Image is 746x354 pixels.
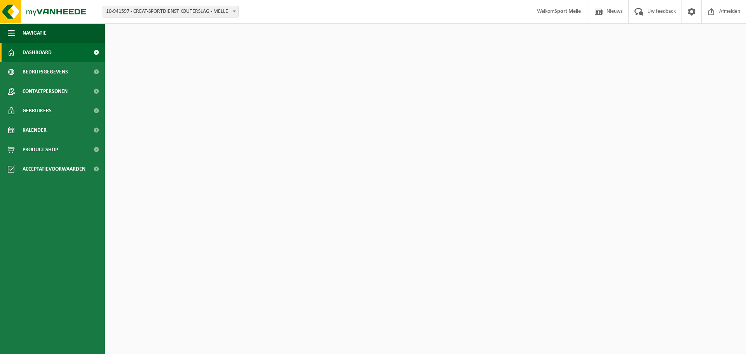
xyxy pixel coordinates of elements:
[23,43,52,62] span: Dashboard
[103,6,239,17] span: 10-941597 - CREAT-SPORTDIENST KOUTERSLAG - MELLE
[103,6,238,17] span: 10-941597 - CREAT-SPORTDIENST KOUTERSLAG - MELLE
[23,120,47,140] span: Kalender
[23,23,47,43] span: Navigatie
[23,101,52,120] span: Gebruikers
[23,82,68,101] span: Contactpersonen
[23,140,58,159] span: Product Shop
[23,159,85,179] span: Acceptatievoorwaarden
[554,9,581,14] strong: Sport Melle
[23,62,68,82] span: Bedrijfsgegevens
